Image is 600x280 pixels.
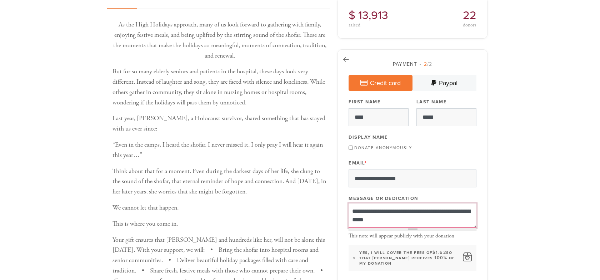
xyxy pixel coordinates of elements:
[112,203,327,213] p: We cannot let that happen.
[349,75,412,91] a: Credit card
[349,9,355,22] span: $
[354,145,412,150] label: Donate Anonymously
[112,113,327,134] p: Last year, [PERSON_NAME], a Holocaust survivor, shared something that has stayed with us ever since:
[349,233,476,239] div: This note will appear publicly with your donation
[424,61,427,67] span: 2
[358,9,388,22] span: 13,913
[432,250,436,255] span: $
[112,219,327,229] p: This is where you come in.
[436,250,446,255] span: 1.62
[416,99,447,105] label: Last Name
[112,166,327,197] p: Think about that for a moment. Even during the darkest days of her life, she clung to the sound o...
[349,195,418,202] label: Message or dedication
[412,75,476,91] a: Paypal
[112,140,327,161] p: “Even in the camps, I heard the shofar. I never missed it. I only pray I will hear it again this ...
[359,250,458,266] label: Yes, I will cover the fees of so that [PERSON_NAME] receives 100% of my donation
[415,23,476,28] div: donors
[112,20,327,61] p: As the High Holidays approach, many of us look forward to gathering with family, enjoying festive...
[112,67,327,108] p: But for so many elderly seniors and patients in the hospital, these days look very different. Ins...
[349,160,367,166] label: Email
[420,61,432,67] span: /2
[349,60,476,68] div: Payment
[349,23,410,28] div: raised
[349,99,381,105] label: First Name
[365,160,367,166] span: This field is required.
[415,9,476,22] h2: 22
[349,134,388,141] label: Display Name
